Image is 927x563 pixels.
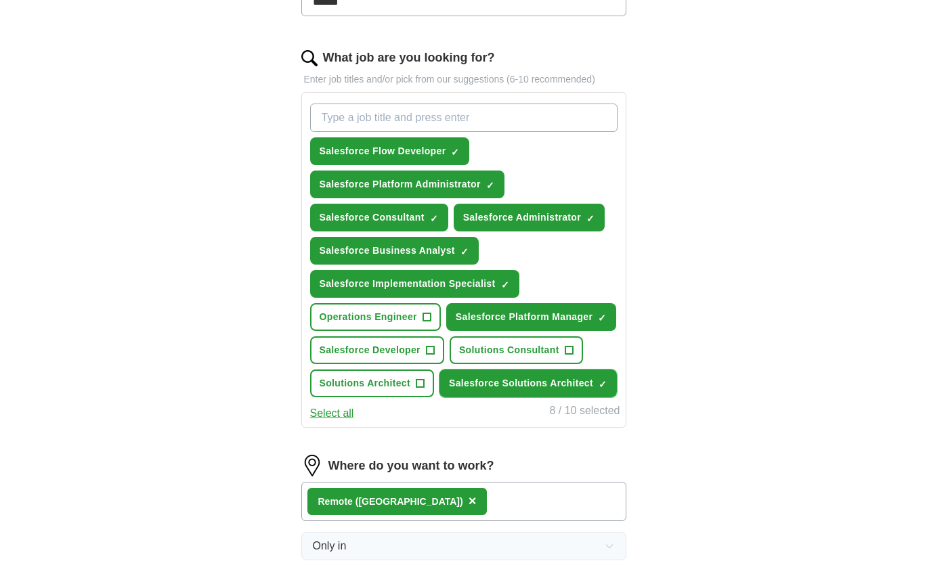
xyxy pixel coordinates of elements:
button: Salesforce Business Analyst✓ [310,237,479,265]
label: Where do you want to work? [328,457,494,475]
span: Solutions Architect [320,376,410,390]
span: Salesforce Flow Developer [320,144,446,158]
p: Enter job titles and/or pick from our suggestions (6-10 recommended) [301,72,626,87]
span: ✓ [486,180,494,191]
span: Salesforce Administrator [463,210,581,225]
span: Salesforce Solutions Architect [449,376,593,390]
span: ✓ [451,147,459,158]
button: Only in [301,532,626,560]
button: Solutions Consultant [450,336,583,364]
span: ✓ [599,379,607,390]
span: ✓ [598,313,606,323]
span: Only in [313,538,347,554]
span: Salesforce Implementation Specialist [320,277,496,291]
div: Remote ([GEOGRAPHIC_DATA]) [318,495,463,509]
span: Solutions Consultant [459,343,559,357]
button: Salesforce Platform Administrator✓ [310,171,504,198]
button: Salesforce Implementation Specialist✓ [310,270,519,298]
button: Salesforce Consultant✓ [310,204,448,231]
span: ✓ [460,246,469,257]
span: Salesforce Business Analyst [320,244,455,258]
input: Type a job title and press enter [310,104,618,132]
span: Salesforce Consultant [320,210,425,225]
button: Salesforce Flow Developer✓ [310,137,470,165]
img: location.png [301,455,323,476]
button: Solutions Architect [310,369,434,397]
span: × [469,493,477,508]
img: search.png [301,50,318,66]
span: Operations Engineer [320,310,417,324]
button: Salesforce Administrator✓ [454,204,605,231]
button: Select all [310,405,354,422]
span: ✓ [430,213,438,224]
span: Salesforce Platform Manager [456,310,592,324]
button: × [469,491,477,512]
button: Salesforce Developer [310,336,444,364]
span: Salesforce Platform Administrator [320,177,481,192]
button: Operations Engineer [310,303,441,331]
span: ✓ [501,279,509,290]
span: Salesforce Developer [320,343,421,357]
label: What job are you looking for? [323,49,495,67]
span: ✓ [586,213,595,224]
button: Salesforce Platform Manager✓ [446,303,616,331]
div: 8 / 10 selected [549,403,620,422]
button: Salesforce Solutions Architect✓ [439,369,617,397]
